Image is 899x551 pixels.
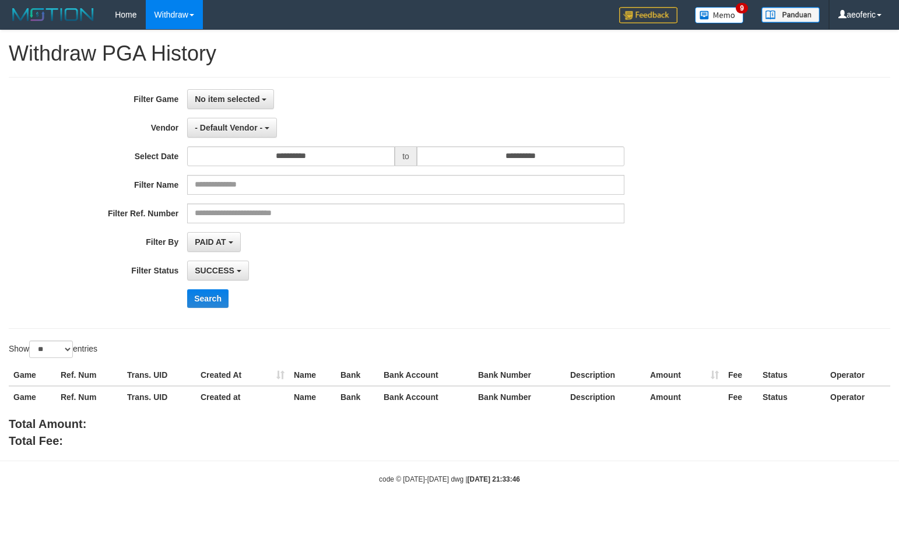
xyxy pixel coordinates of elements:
th: Created at [196,386,289,408]
button: SUCCESS [187,261,249,280]
th: Trans. UID [122,386,196,408]
th: Bank Account [379,386,473,408]
button: No item selected [187,89,274,109]
th: Bank Number [473,386,566,408]
th: Created At [196,364,289,386]
th: Status [758,364,826,386]
th: Operator [826,386,890,408]
img: Button%20Memo.svg [695,7,744,23]
th: Amount [645,386,724,408]
th: Status [758,386,826,408]
select: Showentries [29,341,73,358]
th: Ref. Num [56,386,122,408]
th: Game [9,386,56,408]
th: Name [289,386,336,408]
th: Bank Account [379,364,473,386]
label: Show entries [9,341,97,358]
th: Description [566,364,645,386]
th: Bank Number [473,364,566,386]
th: Amount [645,364,724,386]
b: Total Amount: [9,417,86,430]
th: Game [9,364,56,386]
img: panduan.png [761,7,820,23]
button: Search [187,289,229,308]
span: 9 [736,3,748,13]
th: Trans. UID [122,364,196,386]
span: No item selected [195,94,259,104]
span: SUCCESS [195,266,234,275]
th: Bank [336,386,379,408]
b: Total Fee: [9,434,63,447]
img: MOTION_logo.png [9,6,97,23]
h1: Withdraw PGA History [9,42,890,65]
span: - Default Vendor - [195,123,262,132]
th: Operator [826,364,890,386]
th: Bank [336,364,379,386]
th: Ref. Num [56,364,122,386]
img: Feedback.jpg [619,7,677,23]
small: code © [DATE]-[DATE] dwg | [379,475,520,483]
button: - Default Vendor - [187,118,277,138]
th: Description [566,386,645,408]
th: Fee [724,386,758,408]
button: PAID AT [187,232,240,252]
th: Fee [724,364,758,386]
span: to [395,146,417,166]
span: PAID AT [195,237,226,247]
th: Name [289,364,336,386]
strong: [DATE] 21:33:46 [468,475,520,483]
